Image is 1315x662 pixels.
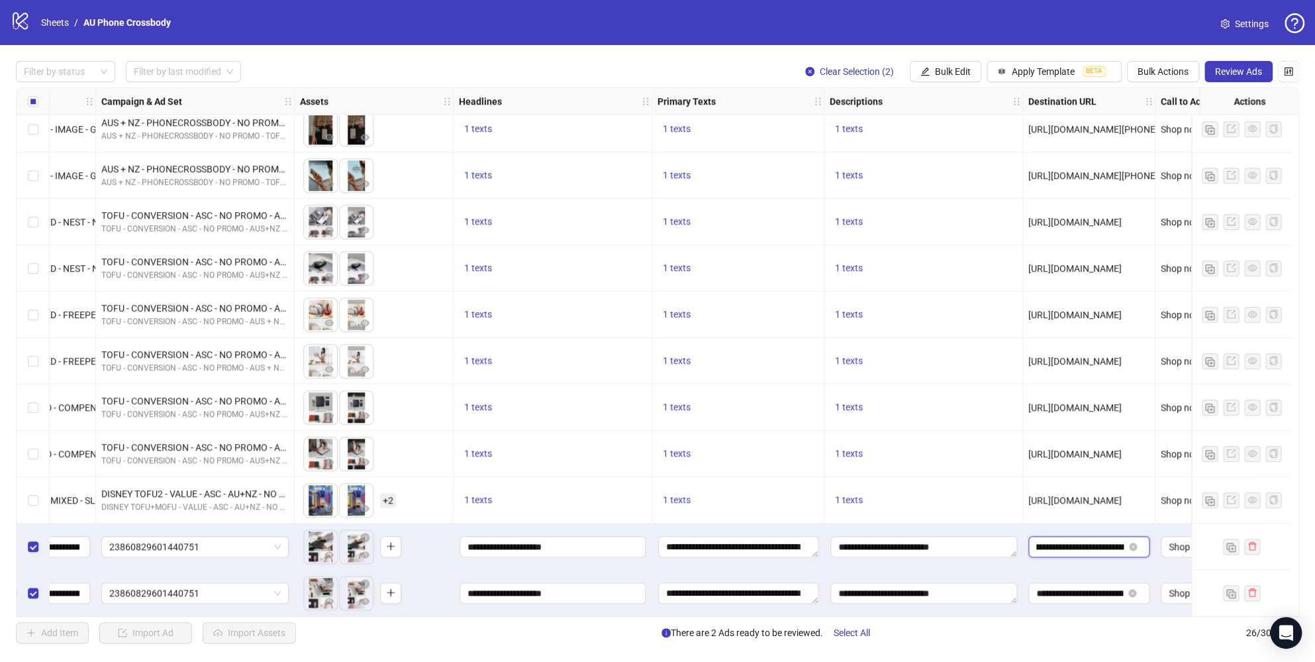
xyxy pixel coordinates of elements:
div: Edit values [830,582,1017,604]
button: 1 texts [459,446,497,462]
span: 1 texts [464,216,492,227]
span: eye [360,364,369,374]
button: Preview [357,455,373,470]
div: Select row 21 [17,338,50,384]
button: Preview [357,362,373,378]
span: export [1226,449,1236,458]
button: 1 texts [830,446,868,462]
img: Asset 2 [340,298,373,331]
div: Resize Primary Texts column [820,88,824,114]
button: Duplicate [1202,168,1218,184]
li: / [74,15,78,30]
span: 1 texts [663,448,691,459]
button: Preview [321,547,337,563]
span: eye [1247,309,1257,319]
div: Resize Ad Name column [92,88,95,114]
button: Preview [357,501,373,517]
span: 1 texts [663,262,691,273]
span: holder [293,97,302,106]
strong: Campaign & Ad Set [101,94,182,109]
span: 23860829601440751 [109,583,281,603]
div: Select all rows [17,88,50,115]
span: 1 texts [464,123,492,134]
div: TOFU - CONVERSION - ASC - NO PROMO - AUS+NZ - WORKRANGE - 08112023 Ad Set [101,254,289,269]
span: Shop now [1161,449,1202,459]
span: Apply Template [1012,66,1075,77]
span: 1 texts [464,448,492,459]
span: eye [360,272,369,281]
img: Asset 1 [304,437,337,470]
span: BETA [1083,66,1106,77]
span: 1 texts [464,494,492,505]
button: Add Item [16,622,89,643]
img: Asset 1 [304,205,337,239]
span: close-circle [1129,543,1137,551]
div: AUS + NZ - PHONECROSSBODY - NO PROMO - TOFU - CONVERSION - ASC - 030923 [101,115,289,130]
div: Asset 2 [340,530,373,563]
span: Bulk Edit [935,66,971,77]
span: 26 / 300 items [1246,626,1299,640]
button: 1 texts [657,307,696,323]
button: 1 texts [830,307,868,323]
div: Select row 20 [17,292,50,338]
button: Preview [321,176,337,192]
span: 1 texts [835,402,863,412]
div: Edit values [459,582,646,604]
span: 1 texts [464,309,492,319]
button: Add [380,582,401,604]
div: AUS + NZ - PHONECROSSBODY - NO PROMO - TOFU - CONVERSION - ASC - 030923 [101,176,289,189]
img: Asset 2 [340,345,373,378]
span: eye [360,225,369,235]
button: Duplicate [1202,214,1218,230]
button: Preview [357,594,373,610]
span: [URL][DOMAIN_NAME][PHONE_NUMBER] [1028,170,1200,181]
span: close-circle [805,67,814,76]
button: Preview [357,315,373,331]
button: Preview [357,269,373,285]
div: TOFU - CONVERSION - ASC - NO PROMO - AUS + NZ - KONMARI - 03102024 Campaign [101,362,289,374]
span: [URL][DOMAIN_NAME] [1028,309,1122,320]
button: Add [380,536,401,557]
span: holder [1153,97,1163,106]
div: AUS + NZ - PHONECROSSBODY - NO PROMO - TOFU - CONVERSION - ASC - 030923 [101,162,289,176]
img: Asset 2 [340,391,373,424]
span: eye [1247,124,1257,133]
div: Select row 16 [17,106,50,152]
div: Resize Campaign & Ad Set column [291,88,294,114]
span: eye [324,457,334,467]
strong: Call to Action [1161,94,1217,109]
span: 1 texts [663,402,691,412]
span: close-circle [360,533,369,542]
img: Asset 1 [304,159,337,192]
div: AUS + NZ - PHONECROSSBODY - NO PROMO - TOFU - CONVERSION - ASC - 030923 [101,130,289,142]
span: holder [813,97,822,106]
span: close-circle [324,533,334,542]
span: eye [324,225,334,235]
img: Asset 1 [304,577,337,610]
span: 1 texts [835,448,863,459]
span: export [1226,309,1236,319]
span: plus [386,588,395,597]
span: export [1226,170,1236,180]
span: eye [360,504,369,513]
div: Select row 22 [17,384,50,431]
img: Asset 2 [340,113,373,146]
button: Preview [357,408,373,424]
button: 1 texts [459,214,497,230]
button: Preview [321,269,337,285]
button: Bulk Actions [1127,61,1199,82]
button: 1 texts [657,446,696,462]
button: Preview [357,547,373,563]
span: Shop now [1161,217,1202,227]
button: Bulk Edit [910,61,981,82]
a: Settings [1210,13,1279,34]
span: export [1226,356,1236,365]
img: Asset 2 [340,577,373,610]
strong: Primary Texts [657,94,716,109]
span: holder [1144,97,1153,106]
button: 1 texts [657,121,696,137]
img: Asset 2 [340,252,373,285]
div: Select row 17 [17,152,50,199]
span: holder [442,97,452,106]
